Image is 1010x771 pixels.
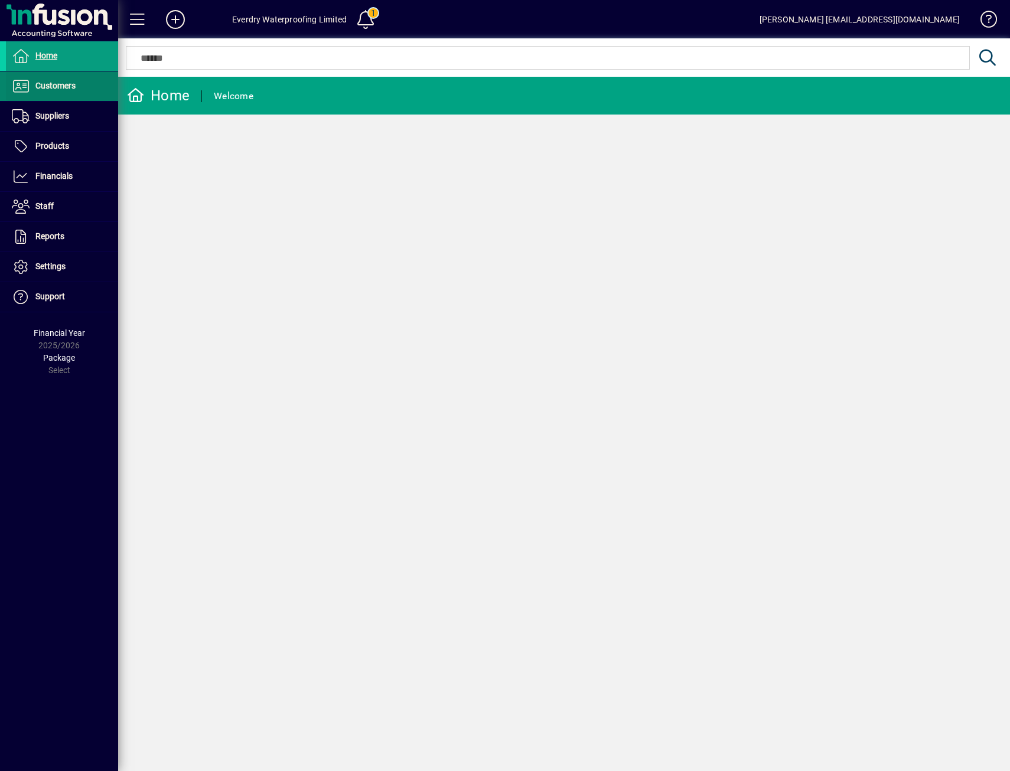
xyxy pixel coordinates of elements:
span: Products [35,141,69,151]
a: Products [6,132,118,161]
span: Financials [35,171,73,181]
span: Reports [35,231,64,241]
button: Profile [194,9,232,30]
a: Customers [6,71,118,101]
a: Reports [6,222,118,251]
span: Suppliers [35,111,69,120]
div: Home [127,86,190,105]
span: Package [43,353,75,362]
div: Everdry Waterproofing Limited [232,10,347,29]
a: Staff [6,192,118,221]
a: Support [6,282,118,312]
span: Customers [35,81,76,90]
button: Add [157,9,194,30]
span: Settings [35,262,66,271]
div: [PERSON_NAME] [EMAIL_ADDRESS][DOMAIN_NAME] [760,10,960,29]
div: Welcome [214,87,253,106]
span: Support [35,292,65,301]
a: Knowledge Base [972,2,995,41]
a: Settings [6,252,118,282]
span: Financial Year [34,328,85,338]
span: Staff [35,201,54,211]
a: Financials [6,162,118,191]
span: Home [35,51,57,60]
a: Suppliers [6,102,118,131]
